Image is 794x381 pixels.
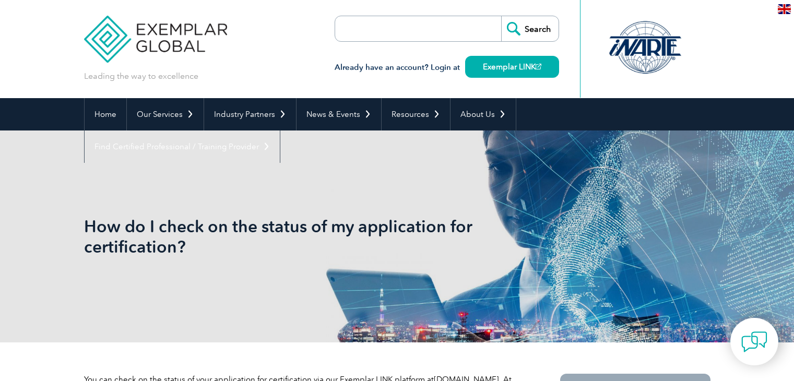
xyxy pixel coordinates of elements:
[84,70,198,82] p: Leading the way to excellence
[335,61,559,74] h3: Already have an account? Login at
[536,64,541,69] img: open_square.png
[85,130,280,163] a: Find Certified Professional / Training Provider
[127,98,204,130] a: Our Services
[382,98,450,130] a: Resources
[451,98,516,130] a: About Us
[465,56,559,78] a: Exemplar LINK
[297,98,381,130] a: News & Events
[501,16,559,41] input: Search
[204,98,296,130] a: Industry Partners
[741,329,767,355] img: contact-chat.png
[778,4,791,14] img: en
[85,98,126,130] a: Home
[84,216,485,257] h1: How do I check on the status of my application for certification?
